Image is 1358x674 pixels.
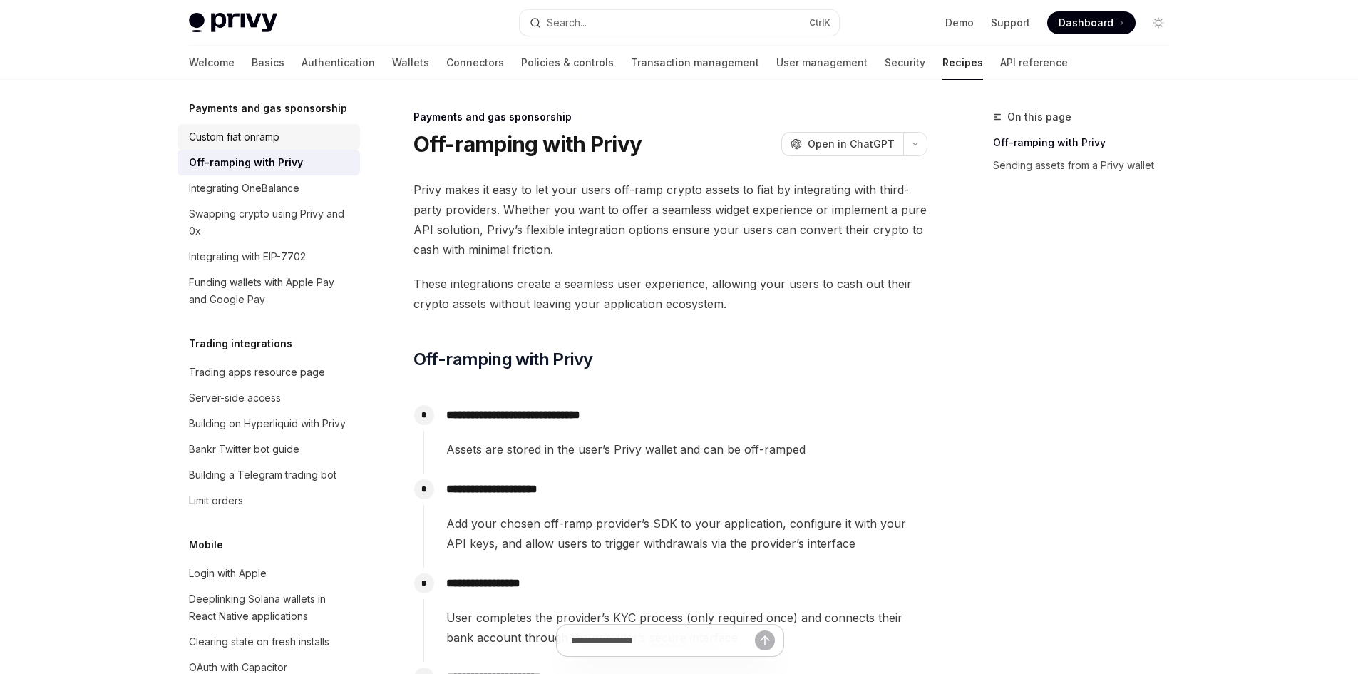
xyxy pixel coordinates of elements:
h5: Mobile [189,536,223,553]
a: Dashboard [1047,11,1136,34]
button: Send message [755,630,775,650]
a: Policies & controls [521,46,614,80]
a: Wallets [392,46,429,80]
h5: Trading integrations [189,335,292,352]
a: Recipes [942,46,983,80]
a: Bankr Twitter bot guide [178,436,360,462]
button: Open in ChatGPT [781,132,903,156]
a: Limit orders [178,488,360,514]
a: Welcome [189,46,235,80]
div: Bankr Twitter bot guide [189,441,299,458]
a: Server-side access [178,385,360,411]
span: Privy makes it easy to let your users off-ramp crypto assets to fiat by integrating with third-pa... [413,180,927,260]
div: Payments and gas sponsorship [413,110,927,124]
span: User completes the provider’s KYC process (only required once) and connects their bank account th... [446,608,927,648]
div: Funding wallets with Apple Pay and Google Pay [189,274,351,308]
span: Dashboard [1059,16,1113,30]
a: Trading apps resource page [178,359,360,385]
input: Ask a question... [571,625,755,656]
a: Swapping crypto using Privy and 0x [178,201,360,244]
div: Swapping crypto using Privy and 0x [189,205,351,240]
div: Deeplinking Solana wallets in React Native applications [189,591,351,625]
div: Integrating OneBalance [189,180,299,197]
div: Building a Telegram trading bot [189,466,336,484]
a: Off-ramping with Privy [993,131,1181,154]
a: Deeplinking Solana wallets in React Native applications [178,586,360,629]
a: Building a Telegram trading bot [178,462,360,488]
a: Demo [945,16,974,30]
a: Integrating OneBalance [178,175,360,201]
span: These integrations create a seamless user experience, allowing your users to cash out their crypt... [413,274,927,314]
button: Toggle dark mode [1147,11,1170,34]
a: Support [991,16,1030,30]
span: Assets are stored in the user’s Privy wallet and can be off-ramped [446,439,927,459]
a: User management [776,46,868,80]
span: Ctrl K [809,17,830,29]
a: Login with Apple [178,561,360,586]
a: API reference [1000,46,1068,80]
a: Off-ramping with Privy [178,150,360,175]
a: Custom fiat onramp [178,124,360,150]
div: Off-ramping with Privy [189,154,303,171]
div: Trading apps resource page [189,364,325,381]
span: Off-ramping with Privy [413,348,593,371]
div: Integrating with EIP-7702 [189,248,306,265]
a: Sending assets from a Privy wallet [993,154,1181,177]
span: On this page [1007,108,1071,126]
div: Login with Apple [189,565,267,582]
div: Clearing state on fresh installs [189,633,329,650]
img: light logo [189,13,277,33]
a: Clearing state on fresh installs [178,629,360,655]
div: Server-side access [189,389,281,407]
span: Add your chosen off-ramp provider’s SDK to your application, configure it with your API keys, and... [446,514,927,553]
a: Basics [252,46,284,80]
a: Authentication [302,46,375,80]
a: Integrating with EIP-7702 [178,244,360,270]
div: Custom fiat onramp [189,128,279,145]
span: Open in ChatGPT [808,137,895,151]
button: Open search [520,10,839,36]
a: Transaction management [631,46,759,80]
a: Security [885,46,925,80]
div: Limit orders [189,492,243,509]
h1: Off-ramping with Privy [413,131,642,157]
a: Building on Hyperliquid with Privy [178,411,360,436]
div: Search... [547,14,587,31]
h5: Payments and gas sponsorship [189,100,347,117]
div: Building on Hyperliquid with Privy [189,415,346,432]
a: Connectors [446,46,504,80]
a: Funding wallets with Apple Pay and Google Pay [178,270,360,312]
